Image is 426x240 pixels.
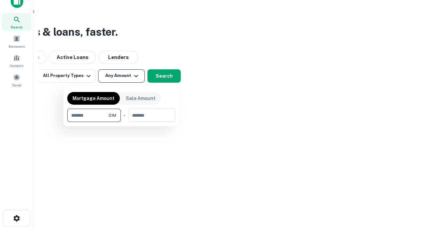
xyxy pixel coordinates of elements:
[73,95,114,102] p: Mortgage Amount
[126,95,155,102] p: Sale Amount
[108,112,116,118] span: $1M
[393,187,426,219] iframe: Chat Widget
[123,109,125,122] div: -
